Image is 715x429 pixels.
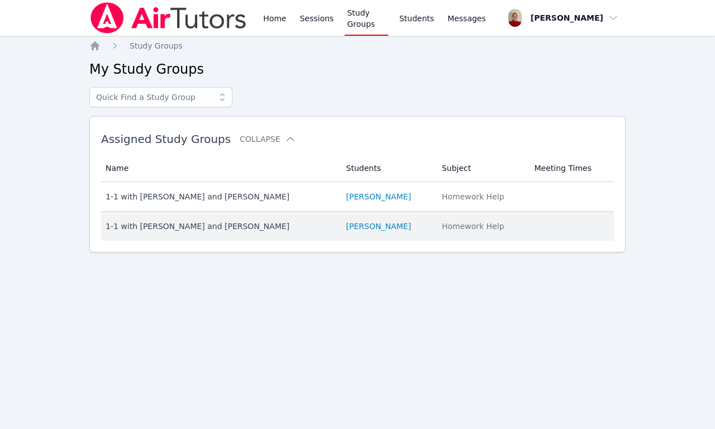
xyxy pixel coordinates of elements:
[101,182,614,212] tr: 1-1 with [PERSON_NAME] and [PERSON_NAME][PERSON_NAME]Homework Help
[340,155,435,182] th: Students
[89,40,626,51] nav: Breadcrumb
[435,155,528,182] th: Subject
[106,221,333,232] div: 1-1 with [PERSON_NAME] and [PERSON_NAME]
[89,2,247,34] img: Air Tutors
[528,155,614,182] th: Meeting Times
[346,191,411,202] a: [PERSON_NAME]
[447,13,486,24] span: Messages
[130,40,183,51] a: Study Groups
[101,155,340,182] th: Name
[130,41,183,50] span: Study Groups
[89,87,232,107] input: Quick Find a Study Group
[240,134,295,145] button: Collapse
[101,132,231,146] span: Assigned Study Groups
[89,60,626,78] h2: My Study Groups
[346,221,411,232] a: [PERSON_NAME]
[106,191,333,202] div: 1-1 with [PERSON_NAME] and [PERSON_NAME]
[442,221,521,232] div: Homework Help
[101,212,614,241] tr: 1-1 with [PERSON_NAME] and [PERSON_NAME][PERSON_NAME]Homework Help
[442,191,521,202] div: Homework Help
